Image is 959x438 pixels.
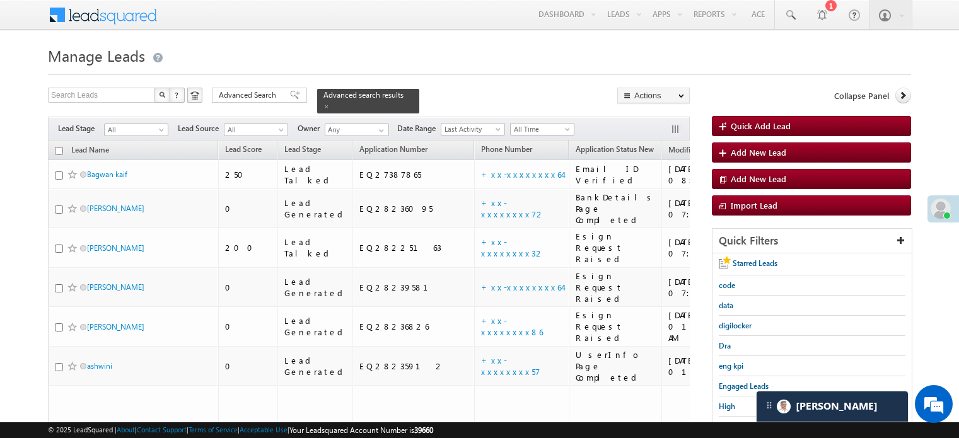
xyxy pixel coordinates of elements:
[284,144,321,154] span: Lead Stage
[668,197,753,220] div: [DATE] 07:51 AM
[219,89,280,101] span: Advanced Search
[359,360,468,372] div: EQ28235912
[219,142,268,159] a: Lead Score
[225,282,272,293] div: 0
[576,309,656,343] div: Esign Request Raised
[359,169,468,180] div: EQ27387865
[87,361,112,371] a: ashwini
[284,163,347,186] div: Lead Talked
[668,355,753,377] div: [DATE] 01:07 AM
[441,123,505,135] a: Last Activity
[475,142,538,159] a: Phone Number
[284,355,347,377] div: Lead Generated
[224,124,284,135] span: All
[834,90,889,101] span: Collapse Panel
[225,144,262,154] span: Lead Score
[569,142,660,159] a: Application Status New
[668,276,753,299] div: [DATE] 07:50 AM
[175,89,180,100] span: ?
[87,282,144,292] a: [PERSON_NAME]
[87,170,127,179] a: Bagwan kaif
[189,425,238,434] a: Terms of Service
[353,142,434,159] a: Application Number
[731,173,786,184] span: Add New Lead
[225,203,272,214] div: 0
[719,280,735,290] span: code
[278,142,327,159] a: Lead Stage
[289,425,433,435] span: Your Leadsquared Account Number is
[576,231,656,265] div: Esign Request Raised
[104,124,168,136] a: All
[225,360,272,372] div: 0
[55,147,63,155] input: Check all records
[733,258,777,268] span: Starred Leads
[511,124,571,135] span: All Time
[668,236,753,259] div: [DATE] 07:50 AM
[481,315,543,337] a: +xx-xxxxxxxx86
[325,124,389,136] input: Type to Search
[359,321,468,332] div: EQ28236826
[105,124,165,135] span: All
[284,315,347,338] div: Lead Generated
[719,321,752,330] span: digilocker
[576,144,654,154] span: Application Status New
[178,123,224,134] span: Lead Source
[397,123,441,134] span: Date Range
[712,229,912,253] div: Quick Filters
[668,163,753,186] div: [DATE] 08:02 AM
[441,124,501,135] span: Last Activity
[298,123,325,134] span: Owner
[777,400,791,413] img: Carter
[510,123,574,135] a: All Time
[731,200,777,210] span: Import Lead
[117,425,135,434] a: About
[481,197,545,219] a: +xx-xxxxxxxx72
[137,425,187,434] a: Contact Support
[796,400,878,412] span: Carter
[576,270,656,304] div: Esign Request Raised
[719,381,769,391] span: Engaged Leads
[284,197,347,220] div: Lead Generated
[225,169,272,180] div: 250
[617,88,690,103] button: Actions
[719,341,731,350] span: Dra
[481,282,562,292] a: +xx-xxxxxxxx64
[359,144,427,154] span: Application Number
[731,120,791,131] span: Quick Add Lead
[719,361,743,371] span: eng kpi
[284,276,347,299] div: Lead Generated
[668,309,753,343] div: [DATE] 01:08 AM
[87,204,144,213] a: [PERSON_NAME]
[170,88,185,103] button: ?
[48,424,433,436] span: © 2025 LeadSquared | | | | |
[481,236,545,258] a: +xx-xxxxxxxx32
[481,144,532,154] span: Phone Number
[225,321,272,332] div: 0
[756,391,909,422] div: carter-dragCarter[PERSON_NAME]
[668,145,711,154] span: Modified On
[764,400,774,410] img: carter-drag
[662,142,729,159] a: Modified On (sorted descending)
[323,90,404,100] span: Advanced search results
[481,169,562,180] a: +xx-xxxxxxxx64
[65,143,115,159] a: Lead Name
[159,91,165,98] img: Search
[240,425,288,434] a: Acceptable Use
[224,124,288,136] a: All
[359,203,468,214] div: EQ28236095
[576,192,656,226] div: BankDetails Page Completed
[225,242,272,253] div: 200
[48,45,145,66] span: Manage Leads
[372,124,388,137] a: Show All Items
[87,243,144,253] a: [PERSON_NAME]
[576,349,656,383] div: UserInfo Page Completed
[87,322,144,331] a: [PERSON_NAME]
[731,147,786,158] span: Add New Lead
[284,236,347,259] div: Lead Talked
[719,301,733,310] span: data
[481,355,540,377] a: +xx-xxxxxxxx57
[359,242,468,253] div: EQ28225163
[719,401,735,411] span: High
[576,163,656,186] div: Email ID Verified
[414,425,433,435] span: 39660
